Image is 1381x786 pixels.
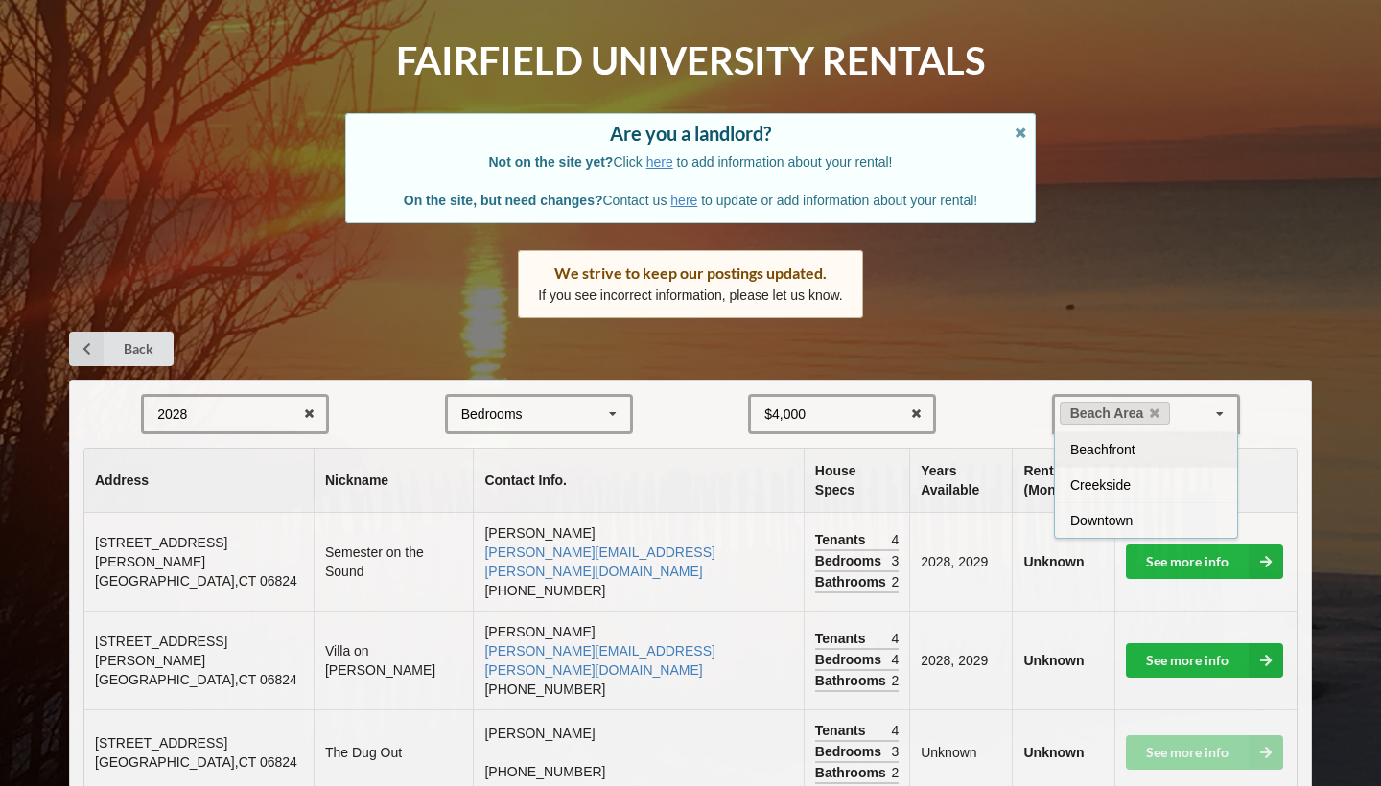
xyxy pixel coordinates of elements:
[314,611,473,709] td: Villa on [PERSON_NAME]
[1023,554,1084,569] b: Unknown
[1126,643,1283,678] a: See more info
[891,629,899,648] span: 4
[764,407,806,421] div: $4,000
[473,611,803,709] td: [PERSON_NAME] [PHONE_NUMBER]
[538,264,843,283] div: We strive to keep our postings updated.
[804,449,909,513] th: House Specs
[484,643,714,678] a: [PERSON_NAME][EMAIL_ADDRESS][PERSON_NAME][DOMAIN_NAME]
[84,449,314,513] th: Address
[95,573,297,589] span: [GEOGRAPHIC_DATA] , CT 06824
[815,763,891,782] span: Bathrooms
[815,572,891,591] span: Bathrooms
[95,735,227,751] span: [STREET_ADDRESS]
[1060,402,1170,425] a: Beach Area
[461,407,523,421] div: Bedrooms
[646,154,673,170] a: here
[404,193,603,208] b: On the site, but need changes?
[891,572,899,591] span: 2
[404,193,977,208] span: Contact us to update or add information about your rental!
[489,154,614,170] b: Not on the site yet?
[157,407,187,421] div: 2028
[815,671,891,690] span: Bathrooms
[891,742,899,761] span: 3
[489,154,893,170] span: Click to add information about your rental!
[314,449,473,513] th: Nickname
[95,754,297,770] span: [GEOGRAPHIC_DATA] , CT 06824
[891,650,899,669] span: 4
[538,286,843,305] p: If you see incorrect information, please let us know.
[69,332,174,366] a: Back
[473,513,803,611] td: [PERSON_NAME] [PHONE_NUMBER]
[95,634,227,668] span: [STREET_ADDRESS][PERSON_NAME]
[314,513,473,611] td: Semester on the Sound
[1012,449,1113,513] th: Rent (Monthly)
[891,763,899,782] span: 2
[891,671,899,690] span: 2
[815,551,886,570] span: Bedrooms
[815,650,886,669] span: Bedrooms
[365,124,1016,143] div: Are you a landlord?
[484,544,714,579] a: [PERSON_NAME][EMAIL_ADDRESS][PERSON_NAME][DOMAIN_NAME]
[909,611,1012,709] td: 2028, 2029
[1023,653,1084,668] b: Unknown
[815,530,871,549] span: Tenants
[1023,745,1084,760] b: Unknown
[1070,442,1135,457] span: Beachfront
[891,530,899,549] span: 4
[1070,477,1131,493] span: Creekside
[473,449,803,513] th: Contact Info.
[815,742,886,761] span: Bedrooms
[815,629,871,648] span: Tenants
[1126,544,1283,579] a: See more info
[670,193,697,208] a: here
[95,535,227,569] span: [STREET_ADDRESS][PERSON_NAME]
[909,449,1012,513] th: Years Available
[815,721,871,740] span: Tenants
[396,36,985,85] h1: Fairfield University Rentals
[909,513,1012,611] td: 2028, 2029
[891,721,899,740] span: 4
[95,672,297,687] span: [GEOGRAPHIC_DATA] , CT 06824
[891,551,899,570] span: 3
[1070,513,1133,528] span: Downtown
